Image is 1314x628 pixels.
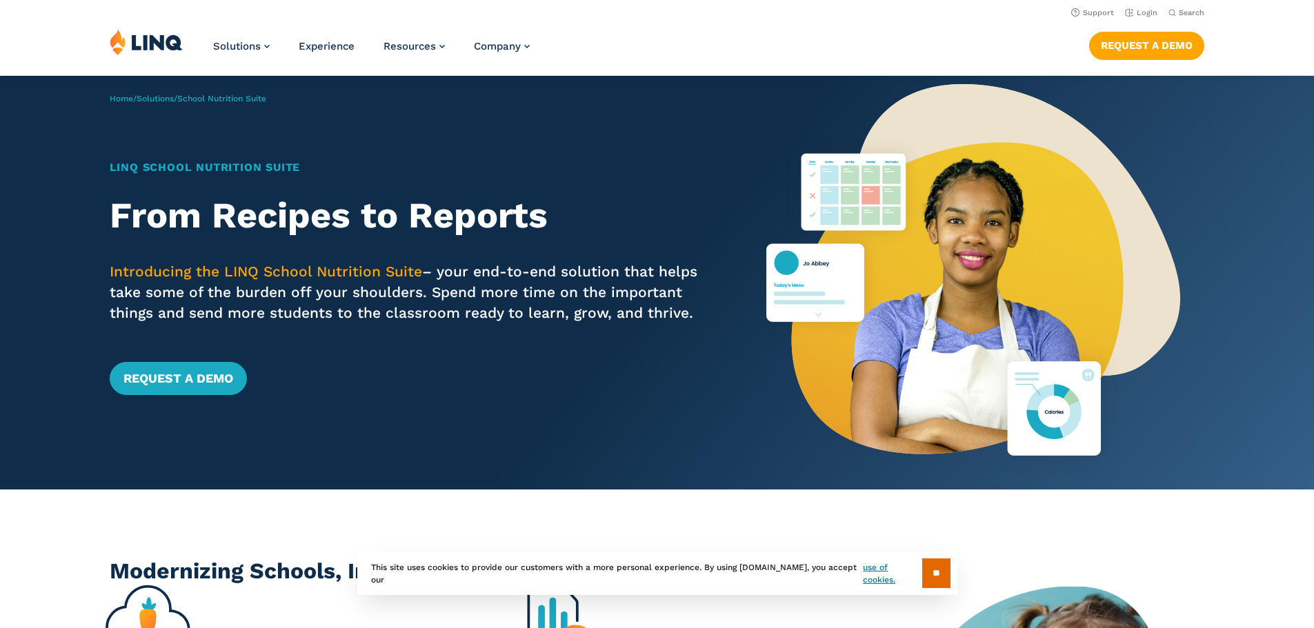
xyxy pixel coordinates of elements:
[1125,8,1157,17] a: Login
[357,551,957,595] div: This site uses cookies to provide our customers with a more personal experience. By using [DOMAIN...
[177,94,266,103] span: School Nutrition Suite
[384,40,436,52] span: Resources
[1071,8,1114,17] a: Support
[213,29,530,74] nav: Primary Navigation
[299,40,355,52] a: Experience
[474,40,521,52] span: Company
[110,94,133,103] a: Home
[1179,8,1204,17] span: Search
[1089,29,1204,59] nav: Button Navigation
[1089,32,1204,59] a: Request a Demo
[474,40,530,52] a: Company
[110,362,247,395] a: Request a Demo
[110,195,713,236] h2: From Recipes to Reports
[110,263,422,280] span: Introducing the LINQ School Nutrition Suite
[110,29,183,55] img: LINQ | K‑12 Software
[110,556,1204,587] h2: Modernizing Schools, Inspiring Success
[110,159,713,176] h1: LINQ School Nutrition Suite
[137,94,174,103] a: Solutions
[213,40,270,52] a: Solutions
[863,561,922,586] a: use of cookies.
[1168,8,1204,18] button: Open Search Bar
[110,94,266,103] span: / /
[384,40,445,52] a: Resources
[766,76,1180,489] img: Nutrition Suite Launch
[213,40,261,52] span: Solutions
[110,261,713,323] p: – your end-to-end solution that helps take some of the burden off your shoulders. Spend more time...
